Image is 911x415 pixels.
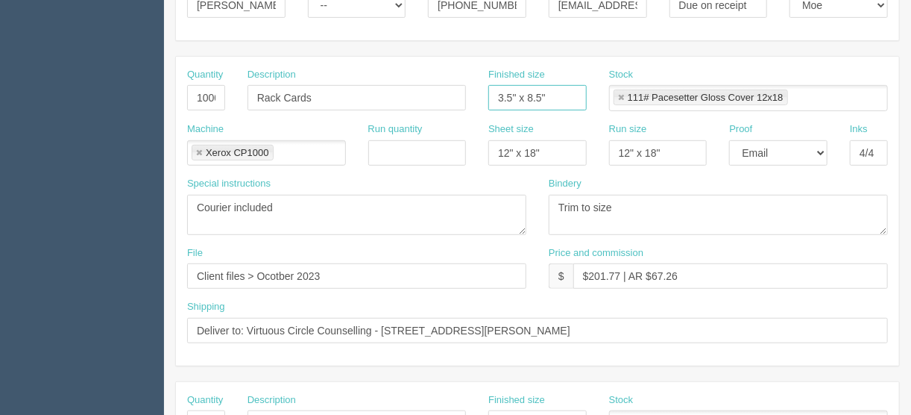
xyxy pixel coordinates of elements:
[609,393,634,408] label: Stock
[187,68,223,82] label: Quantity
[549,195,888,235] textarea: Trim to size
[488,122,534,137] label: Sheet size
[187,195,526,235] textarea: Courier included $50.00
[549,177,581,191] label: Bindery
[187,300,225,314] label: Shipping
[549,263,573,289] div: $
[628,93,784,102] div: 111# Pacesetter Gloss Cover 12x18
[609,122,647,137] label: Run size
[368,122,423,137] label: Run quantity
[248,68,296,82] label: Description
[248,393,296,408] label: Description
[609,68,634,82] label: Stock
[488,68,545,82] label: Finished size
[187,393,223,408] label: Quantity
[729,122,752,137] label: Proof
[850,122,868,137] label: Inks
[187,177,271,191] label: Special instructions
[488,393,545,408] label: Finished size
[549,246,643,260] label: Price and commission
[187,122,224,137] label: Machine
[206,148,269,157] div: Xerox CP1000
[187,246,203,260] label: File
